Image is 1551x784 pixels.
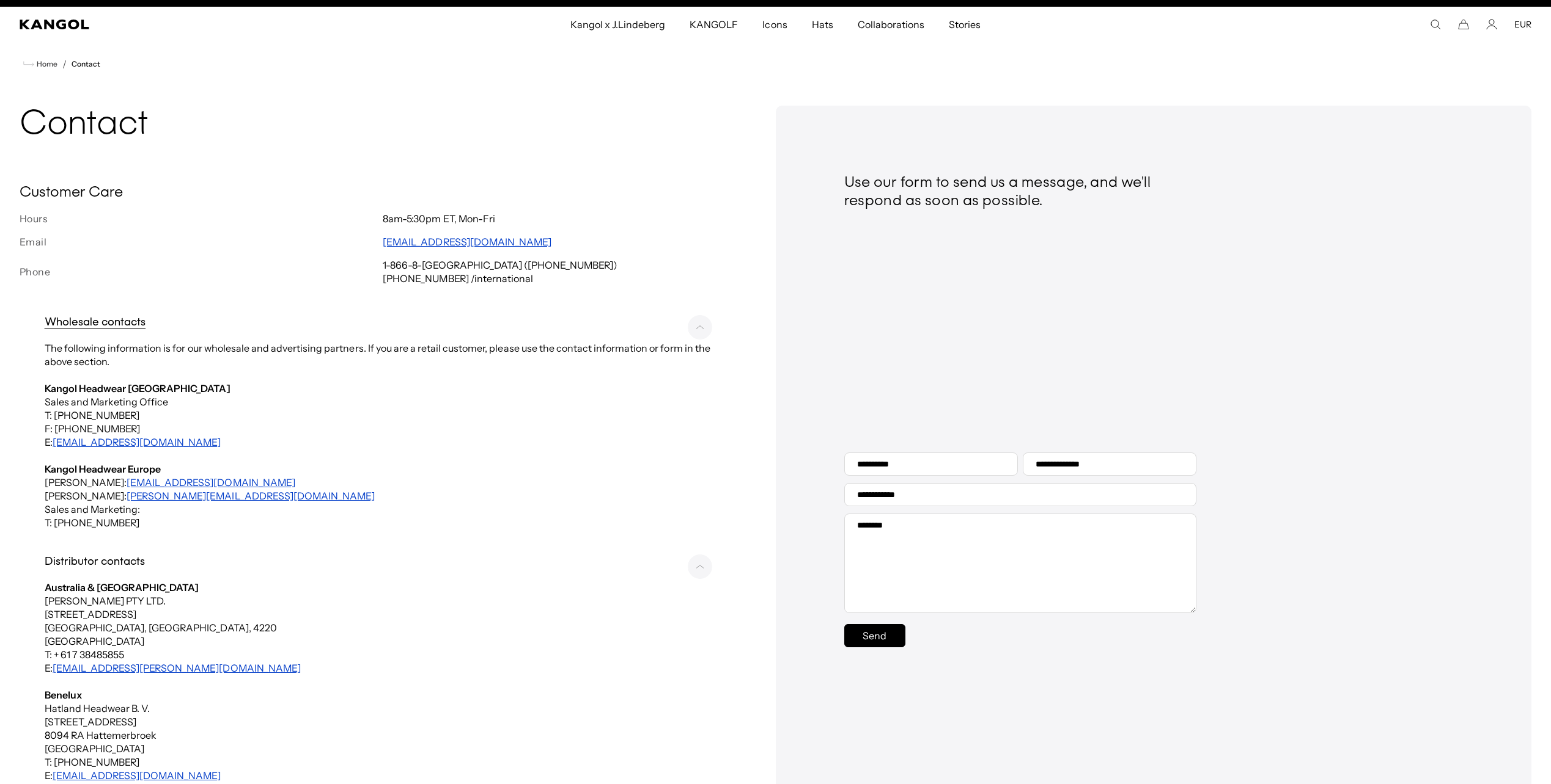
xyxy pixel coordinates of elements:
span: Icons [762,7,787,42]
b: Australia & [GEOGRAPHIC_DATA] [45,581,199,593]
span: Hats [812,7,833,42]
summary: Wholesale contacts [39,305,727,341]
h3: Distributor contacts [39,554,151,571]
a: [PERSON_NAME][EMAIL_ADDRESS][DOMAIN_NAME] [127,490,375,502]
h3: Phone [20,265,383,278]
p: Sales and Marketing Office T: [PHONE_NUMBER] F: [PHONE_NUMBER] [45,395,721,435]
h3: Email [20,235,383,249]
button: Send [844,624,905,647]
li: / [57,57,67,71]
a: Hats [800,7,845,42]
p: 8am-5:30pm ET, Mon-Fri [383,212,746,225]
button: Cart [1458,19,1469,30]
button: EUR [1514,19,1531,30]
p: [PERSON_NAME] PTY LTD. [STREET_ADDRESS] [GEOGRAPHIC_DATA], [GEOGRAPHIC_DATA], 4220 [GEOGRAPHIC_DATA] [45,594,721,648]
p: Hatland Headwear B. V. [STREET_ADDRESS] 8094 RA Hattemerbroek [GEOGRAPHIC_DATA] [45,702,721,755]
a: Kangol [20,20,378,29]
span: Kangol x J.Lindeberg [570,7,666,42]
summary: Distributor contacts [39,544,727,581]
p: [PERSON_NAME]: [45,476,721,489]
p: [PHONE_NUMBER] /international [383,272,746,285]
a: Home [23,59,57,70]
p: T: + 61 7 38485855 E: [45,648,721,675]
h2: Customer Care [20,184,746,202]
p: T: [PHONE_NUMBER] E: [45,755,721,782]
h3: Use our form to send us a message, and we'll respond as soon as possible. [844,174,1196,211]
a: [EMAIL_ADDRESS][PERSON_NAME][DOMAIN_NAME] [53,662,301,674]
b: Benelux [45,689,82,701]
p: [PERSON_NAME]: [45,489,721,503]
a: [EMAIL_ADDRESS][DOMAIN_NAME] [383,236,551,248]
a: Contact [72,60,100,68]
p: 1-866-8-[GEOGRAPHIC_DATA] ([PHONE_NUMBER]) [383,258,746,272]
p: The following information is for our wholesale and advertising partners. If you are a retail cust... [45,341,721,368]
a: [EMAIL_ADDRESS][DOMAIN_NAME] [53,436,221,448]
a: [EMAIL_ADDRESS][DOMAIN_NAME] [127,476,295,488]
span: KANGOLF [690,7,738,42]
a: Account [1486,19,1497,30]
a: KANGOLF [677,7,750,42]
b: Kangol Headwear [GEOGRAPHIC_DATA] [45,382,230,394]
h1: Contact [20,106,746,145]
h3: Wholesale contacts [39,314,152,332]
p: E: [45,435,721,449]
a: Icons [750,7,799,42]
a: Stories [937,7,993,42]
p: Sales and Marketing: T: [PHONE_NUMBER] [45,503,721,529]
a: Collaborations [845,7,937,42]
b: Kangol Headwear Europe [45,463,161,475]
span: Stories [949,7,981,42]
div: Wholesale contacts [39,341,727,529]
span: Home [34,60,57,68]
a: [EMAIL_ADDRESS][DOMAIN_NAME] [53,769,221,782]
h3: Hours [20,212,383,225]
a: Kangol x J.Lindeberg [558,7,678,42]
summary: Search here [1430,19,1441,30]
span: Collaborations [858,7,924,42]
